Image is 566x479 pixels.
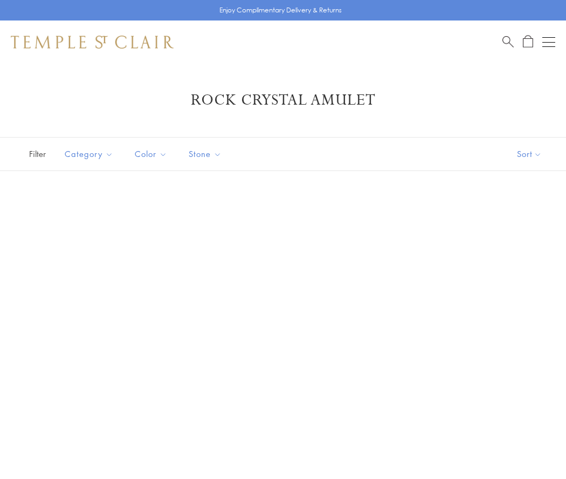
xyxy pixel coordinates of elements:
[183,147,230,161] span: Stone
[181,142,230,166] button: Stone
[11,36,174,49] img: Temple St. Clair
[502,35,514,49] a: Search
[493,138,566,170] button: Show sort by
[542,36,555,49] button: Open navigation
[59,147,121,161] span: Category
[219,5,342,16] p: Enjoy Complimentary Delivery & Returns
[129,147,175,161] span: Color
[57,142,121,166] button: Category
[523,35,533,49] a: Open Shopping Bag
[27,91,539,110] h1: Rock Crystal Amulet
[127,142,175,166] button: Color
